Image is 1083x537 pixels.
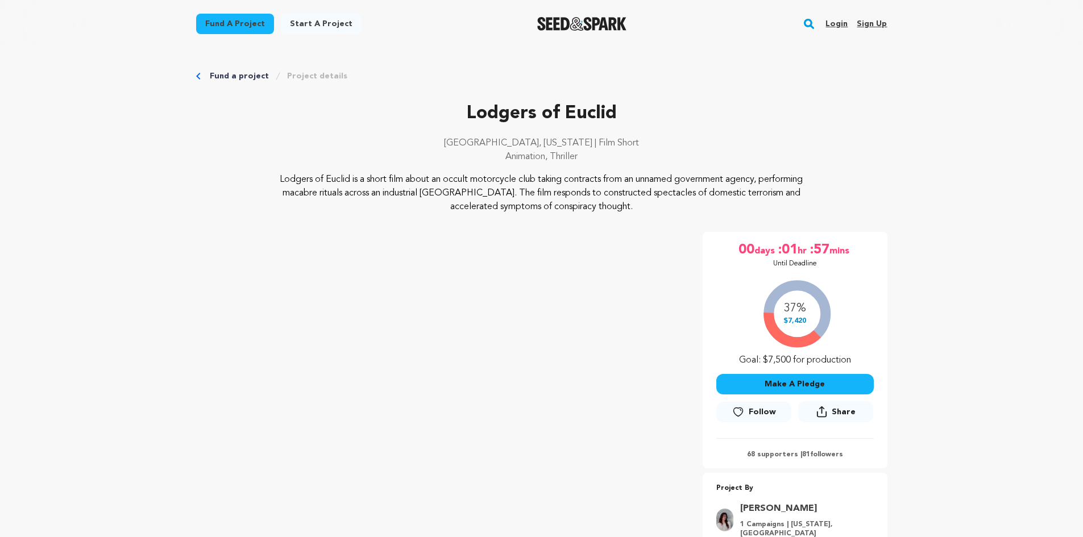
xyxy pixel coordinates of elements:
[749,406,776,418] span: Follow
[738,241,754,259] span: 00
[777,241,798,259] span: :01
[802,451,810,458] span: 81
[773,259,817,268] p: Until Deadline
[196,70,887,82] div: Breadcrumb
[716,402,791,422] a: Follow
[196,150,887,164] p: Animation, Thriller
[798,241,809,259] span: hr
[716,374,874,394] button: Make A Pledge
[832,406,856,418] span: Share
[740,502,867,515] a: Goto Elise Schierbeek profile
[716,509,733,531] img: 29092f4f8badb781.png
[798,401,873,427] span: Share
[798,401,873,422] button: Share
[210,70,269,82] a: Fund a project
[809,241,829,259] span: :57
[829,241,852,259] span: mins
[825,15,848,33] a: Login
[281,14,362,34] a: Start a project
[196,100,887,127] p: Lodgers of Euclid
[857,15,887,33] a: Sign up
[537,17,626,31] img: Seed&Spark Logo Dark Mode
[716,482,874,495] p: Project By
[754,241,777,259] span: days
[265,173,818,214] p: Lodgers of Euclid is a short film about an occult motorcycle club taking contracts from an unname...
[537,17,626,31] a: Seed&Spark Homepage
[196,14,274,34] a: Fund a project
[716,450,874,459] p: 68 supporters | followers
[287,70,347,82] a: Project details
[196,136,887,150] p: [GEOGRAPHIC_DATA], [US_STATE] | Film Short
